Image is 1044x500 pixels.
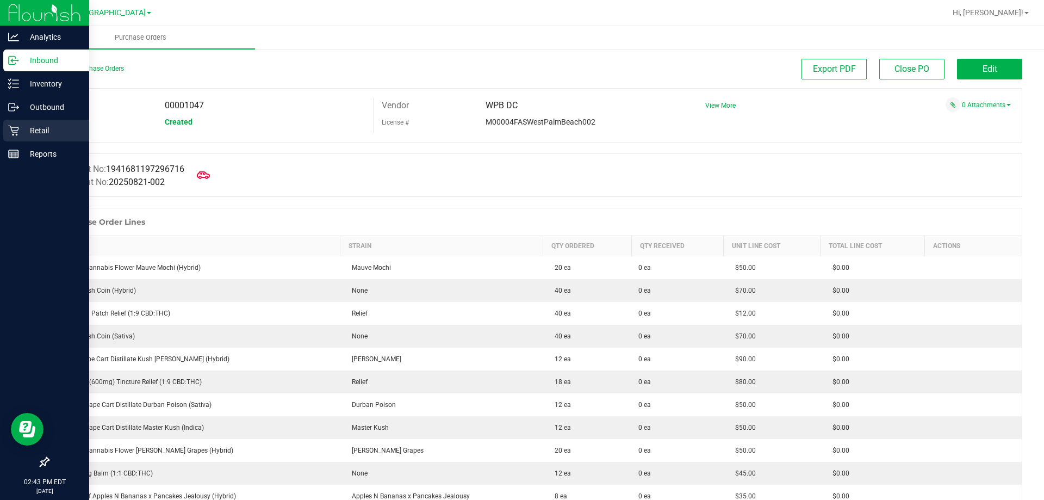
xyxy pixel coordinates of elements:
span: $0.00 [827,332,849,340]
span: $35.00 [730,492,756,500]
label: Manifest No: [57,163,184,176]
inline-svg: Retail [8,125,19,136]
span: Edit [983,64,997,74]
span: [PERSON_NAME] [346,355,401,363]
p: [DATE] [5,487,84,495]
span: Purchase Orders [100,33,181,42]
span: $0.00 [827,287,849,294]
inline-svg: Analytics [8,32,19,42]
div: FT 3.5g Cannabis Flower [PERSON_NAME] Grapes (Hybrid) [55,446,334,455]
button: Close PO [879,59,944,79]
span: $45.00 [730,470,756,477]
span: 0 ea [638,286,651,295]
span: Master Kush [346,424,389,431]
span: 20 ea [549,447,571,454]
th: Item [49,236,340,256]
span: [PERSON_NAME] Grapes [346,447,424,454]
span: $50.00 [730,424,756,431]
span: WPB DC [486,100,518,110]
span: 12 ea [549,470,571,477]
div: FT 2g Hash Coin (Sativa) [55,331,334,341]
iframe: Resource center [11,413,43,446]
span: 0 ea [638,331,651,341]
span: 40 ea [549,332,571,340]
h1: Purchase Order Lines [59,218,145,226]
span: $0.00 [827,492,849,500]
div: FT 0.5g Vape Cart Distillate Durban Poison (Sativa) [55,400,334,410]
span: 0 ea [638,446,651,455]
span: 20 ea [549,264,571,271]
button: Export PDF [801,59,867,79]
p: 02:43 PM EDT [5,477,84,487]
span: 0 ea [638,308,651,318]
div: FX 300mg Balm (1:1 CBD:THC) [55,468,334,478]
p: Analytics [19,30,84,44]
span: 0 ea [638,263,651,273]
inline-svg: Outbound [8,102,19,113]
span: 18 ea [549,378,571,386]
p: Retail [19,124,84,137]
span: 20250821-002 [109,177,165,187]
p: Reports [19,147,84,161]
span: $0.00 [827,447,849,454]
span: 0 ea [638,423,651,433]
label: Vendor [382,97,409,114]
span: $50.00 [730,447,756,454]
inline-svg: Inbound [8,55,19,66]
p: Outbound [19,101,84,114]
span: M00004FASWestPalmBeach002 [486,118,595,126]
span: 0 ea [638,354,651,364]
span: $80.00 [730,378,756,386]
span: 40 ea [549,287,571,294]
inline-svg: Inventory [8,78,19,89]
span: 40 ea [549,310,571,317]
th: Unit Line Cost [723,236,821,256]
span: None [346,287,368,294]
span: $12.00 [730,310,756,317]
span: Attach a document [946,97,960,112]
div: SW 30ml (600mg) Tincture Relief (1:9 CBD:THC) [55,377,334,387]
span: $0.00 [827,470,849,477]
span: Durban Poison [346,401,396,409]
a: Purchase Orders [26,26,255,49]
span: 12 ea [549,424,571,431]
div: FT 0.5g Vape Cart Distillate Master Kush (Indica) [55,423,334,433]
span: Apples N Bananas x Pancakes Jealousy [346,492,470,500]
span: 0 ea [638,377,651,387]
span: Export PDF [813,64,856,74]
button: Edit [957,59,1022,79]
div: SW 20mg Patch Relief (1:9 CBD:THC) [55,308,334,318]
span: $70.00 [730,287,756,294]
span: 00001047 [165,100,204,110]
span: $0.00 [827,378,849,386]
span: Mauve Mochi [346,264,391,271]
span: $0.00 [827,355,849,363]
span: 1941681197296716 [106,164,184,174]
span: $70.00 [730,332,756,340]
th: Strain [340,236,543,256]
span: [GEOGRAPHIC_DATA] [71,8,146,17]
span: $50.00 [730,401,756,409]
inline-svg: Reports [8,149,19,159]
span: $0.00 [827,401,849,409]
th: Total Line Cost [821,236,925,256]
div: FT 1g Vape Cart Distillate Kush [PERSON_NAME] (Hybrid) [55,354,334,364]
label: Shipment No: [57,176,165,189]
p: Inbound [19,54,84,67]
span: $0.00 [827,310,849,317]
th: Qty Received [632,236,723,256]
span: $0.00 [827,424,849,431]
div: FT 3.5g Cannabis Flower Mauve Mochi (Hybrid) [55,263,334,273]
span: 12 ea [549,401,571,409]
a: 0 Attachments [962,101,1011,109]
span: Relief [346,310,368,317]
a: View More [705,102,736,109]
span: Relief [346,378,368,386]
span: None [346,470,368,477]
span: 0 ea [638,400,651,410]
span: $90.00 [730,355,756,363]
th: Actions [924,236,1022,256]
label: License # [382,114,409,131]
span: 0 ea [638,468,651,478]
span: Close PO [894,64,929,74]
